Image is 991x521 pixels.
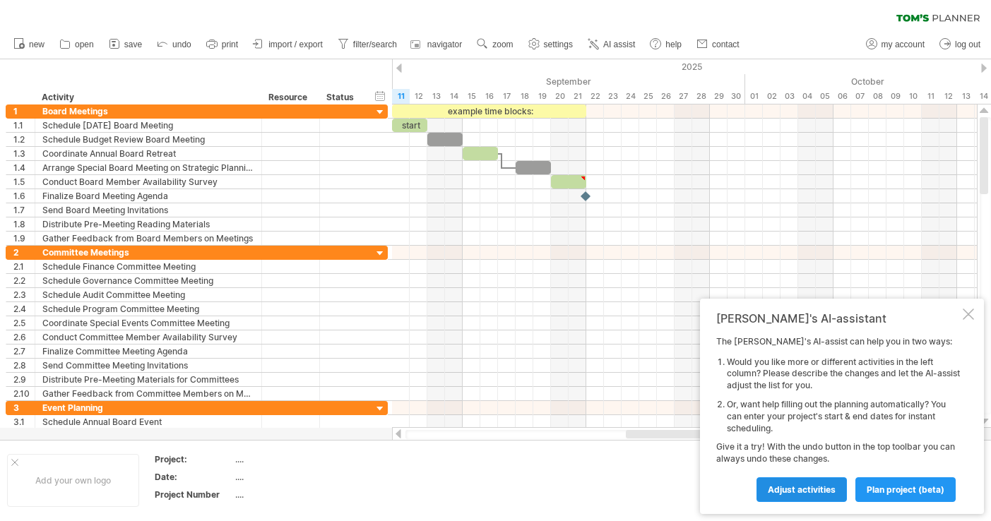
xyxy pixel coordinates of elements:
div: Saturday, 27 September 2025 [675,89,692,104]
div: 3.1 [13,415,35,429]
div: .... [235,489,354,501]
span: zoom [492,40,513,49]
a: new [10,35,49,54]
span: save [124,40,142,49]
a: my account [862,35,929,54]
span: new [29,40,44,49]
div: Friday, 19 September 2025 [533,89,551,104]
div: Saturday, 4 October 2025 [798,89,816,104]
div: Finalize Board Meeting Agenda [42,189,254,203]
div: Arrange Special Board Meeting on Strategic Planning [42,161,254,174]
div: Tuesday, 7 October 2025 [851,89,869,104]
div: Monday, 22 September 2025 [586,89,604,104]
div: Saturday, 11 October 2025 [922,89,939,104]
span: import / export [268,40,323,49]
div: 2.3 [13,288,35,301]
div: Friday, 26 September 2025 [657,89,675,104]
div: Thursday, 25 September 2025 [639,89,657,104]
span: settings [544,40,573,49]
div: Status [326,90,357,104]
div: Thursday, 11 September 2025 [392,89,410,104]
div: 2.8 [13,359,35,372]
a: log out [936,35,985,54]
div: Finalize Committee Meeting Agenda [42,345,254,358]
div: 1.6 [13,189,35,203]
div: Add your own logo [7,454,139,507]
div: Schedule Budget Review Board Meeting [42,133,254,146]
div: example time blocks: [392,104,586,118]
div: Activity [42,90,254,104]
div: Tuesday, 16 September 2025 [480,89,498,104]
span: undo [172,40,191,49]
a: contact [693,35,744,54]
div: Board Meetings [42,104,254,118]
div: Saturday, 13 September 2025 [427,89,445,104]
div: Conduct Committee Member Availability Survey [42,330,254,344]
div: Resource [268,90,311,104]
li: Would you like more or different activities in the left column? Please describe the changes and l... [727,357,960,392]
div: .... [235,471,354,483]
div: 2.10 [13,387,35,400]
span: plan project (beta) [867,484,944,495]
a: save [105,35,146,54]
div: 1.9 [13,232,35,245]
div: Wednesday, 8 October 2025 [869,89,886,104]
div: 1.4 [13,161,35,174]
div: Gather Feedback from Board Members on Meetings [42,232,254,245]
div: Wednesday, 24 September 2025 [622,89,639,104]
div: 1.7 [13,203,35,217]
div: Event Planning [42,401,254,414]
div: Distribute Pre-Meeting Reading Materials [42,217,254,231]
div: Friday, 10 October 2025 [904,89,922,104]
a: print [203,35,242,54]
div: 1.3 [13,147,35,160]
div: 2.5 [13,316,35,330]
div: Send Board Meeting Invitations [42,203,254,217]
a: import / export [249,35,327,54]
div: Monday, 13 October 2025 [957,89,975,104]
div: Schedule Audit Committee Meeting [42,288,254,301]
div: 1.1 [13,119,35,132]
a: undo [153,35,196,54]
div: Friday, 3 October 2025 [781,89,798,104]
span: navigator [427,40,462,49]
div: Sunday, 12 October 2025 [939,89,957,104]
div: Thursday, 18 September 2025 [516,89,533,104]
span: help [665,40,682,49]
div: 2 [13,246,35,259]
span: log out [955,40,980,49]
span: Adjust activities [768,484,836,495]
div: Conduct Board Member Availability Survey [42,175,254,188]
div: Monday, 15 September 2025 [463,89,480,104]
div: Saturday, 20 September 2025 [551,89,569,104]
a: navigator [408,35,466,54]
div: 3 [13,401,35,414]
div: Schedule Program Committee Meeting [42,302,254,316]
div: 2.6 [13,330,35,344]
div: September 2025 [215,74,745,89]
a: help [646,35,686,54]
div: Sunday, 21 September 2025 [569,89,586,104]
div: Schedule [DATE] Board Meeting [42,119,254,132]
div: Sunday, 28 September 2025 [692,89,710,104]
a: Adjust activities [756,477,847,502]
div: Sunday, 14 September 2025 [445,89,463,104]
a: plan project (beta) [855,477,956,502]
span: filter/search [353,40,397,49]
div: Committee Meetings [42,246,254,259]
li: Or, want help filling out the planning automatically? You can enter your project's start & end da... [727,399,960,434]
span: AI assist [603,40,635,49]
div: Project Number [155,489,232,501]
a: zoom [473,35,517,54]
div: Send Committee Meeting Invitations [42,359,254,372]
div: 1.8 [13,217,35,231]
div: Coordinate Annual Board Retreat [42,147,254,160]
div: Wednesday, 17 September 2025 [498,89,516,104]
div: Thursday, 9 October 2025 [886,89,904,104]
div: Project: [155,453,232,465]
div: Schedule Governance Committee Meeting [42,274,254,287]
div: 2.2 [13,274,35,287]
div: Distribute Pre-Meeting Materials for Committees [42,373,254,386]
div: 1 [13,104,35,118]
div: Thursday, 2 October 2025 [763,89,781,104]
